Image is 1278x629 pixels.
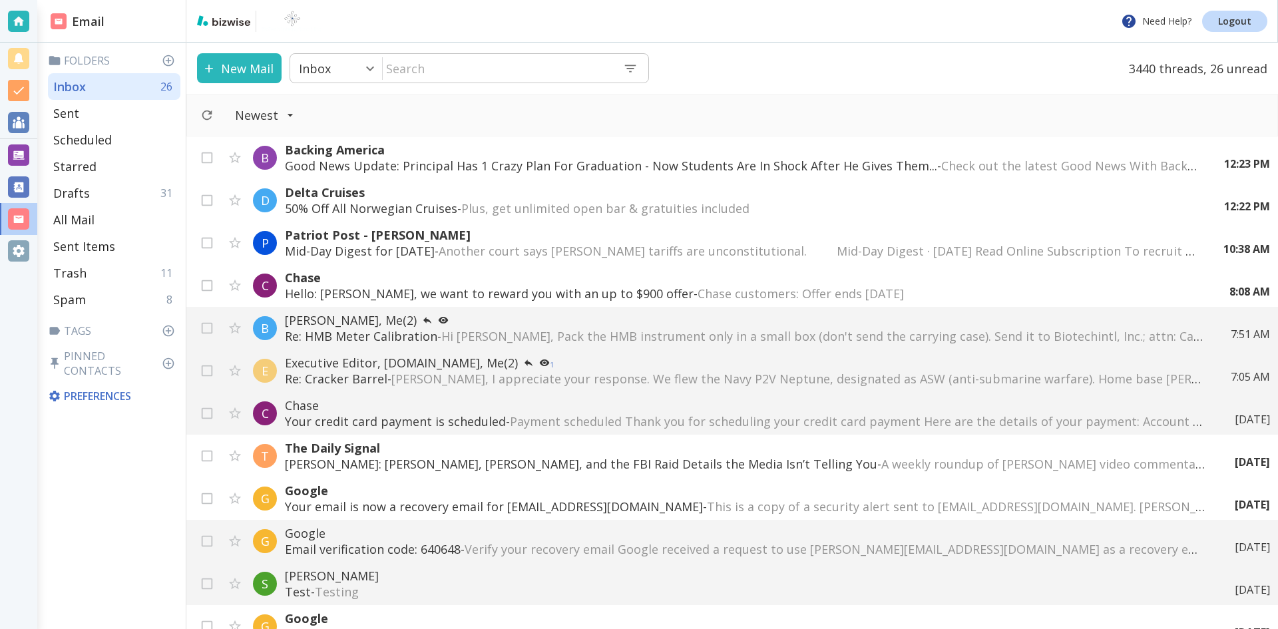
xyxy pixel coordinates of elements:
[261,533,270,549] p: G
[1235,497,1270,512] p: [DATE]
[1202,11,1267,32] a: Logout
[1121,53,1267,83] p: 3440 threads, 26 unread
[299,61,331,77] p: Inbox
[285,270,1203,286] p: Chase
[1224,156,1270,171] p: 12:23 PM
[550,361,554,368] p: 1
[261,491,270,507] p: G
[698,286,1173,302] span: Chase customers: Offer ends [DATE] ͏ ͏ ͏ ͏ ͏ ͏ ͏ ͏ ͏ ͏ ͏ ͏ ͏ ͏ ͏ ͏ ͏ ͏ ͏ ͏ ͏ ͏ ͏ ͏ ͏ ͏ ͏ ͏ ͏ ͏ ͏ ...
[1218,17,1251,26] p: Logout
[195,103,219,127] button: Refresh
[261,448,269,464] p: T
[534,355,559,371] button: 1
[48,100,180,126] div: Sent
[285,397,1208,413] p: Chase
[262,235,269,251] p: P
[262,11,323,32] img: BioTech International
[48,260,180,286] div: Trash11
[48,389,178,403] p: Preferences
[285,584,1208,600] p: Test -
[53,158,97,174] p: Starred
[1235,582,1270,597] p: [DATE]
[285,158,1197,174] p: Good News Update: Principal Has 1 Crazy Plan For Graduation - Now Students Are In Shock After He ...
[53,79,86,95] p: Inbox
[285,541,1208,557] p: Email verification code: 640648 -
[197,15,250,26] img: bizwise
[285,610,1208,626] p: Google
[53,105,79,121] p: Sent
[53,265,87,281] p: Trash
[222,101,308,130] button: Filter
[53,185,90,201] p: Drafts
[160,266,178,280] p: 11
[285,243,1197,259] p: Mid-Day Digest for [DATE] -
[1224,199,1270,214] p: 12:22 PM
[261,320,269,336] p: B
[1235,412,1270,427] p: [DATE]
[48,53,180,68] p: Folders
[48,323,180,338] p: Tags
[45,383,180,409] div: Preferences
[285,142,1197,158] p: Backing America
[1223,242,1270,256] p: 10:38 AM
[48,153,180,180] div: Starred
[285,456,1208,472] p: [PERSON_NAME]: [PERSON_NAME], [PERSON_NAME], and the FBI Raid Details the Media Isn’t Telling You -
[285,200,1197,216] p: 50% Off All Norwegian Cruises -
[285,483,1208,499] p: Google
[438,315,449,325] svg: Your most recent message has not been opened yet
[285,413,1208,429] p: Your credit card payment is scheduled -
[1235,455,1270,469] p: [DATE]
[48,126,180,153] div: Scheduled
[383,55,612,82] input: Search
[285,312,1204,328] p: [PERSON_NAME], Me (2)
[166,292,178,307] p: 8
[160,79,178,94] p: 26
[285,355,1204,371] p: Executive Editor, [DOMAIN_NAME], Me (2)
[262,363,268,379] p: E
[261,192,270,208] p: D
[285,328,1204,344] p: Re: HMB Meter Calibration -
[1235,540,1270,554] p: [DATE]
[53,132,112,148] p: Scheduled
[285,440,1208,456] p: The Daily Signal
[48,233,180,260] div: Sent Items
[285,184,1197,200] p: Delta Cruises
[53,212,95,228] p: All Mail
[53,292,86,308] p: Spam
[285,568,1208,584] p: [PERSON_NAME]
[48,73,180,100] div: Inbox26
[262,405,269,421] p: C
[1121,13,1191,29] p: Need Help?
[285,499,1208,515] p: Your email is now a recovery email for [EMAIL_ADDRESS][DOMAIN_NAME] -
[1229,284,1270,299] p: 8:08 AM
[315,584,359,600] span: Testing
[285,286,1203,302] p: Hello: [PERSON_NAME], we want to reward you with an up to $900 offer -
[262,278,269,294] p: C
[461,200,992,216] span: Plus, get unlimited open bar & gratuities included ͏ ͏ ͏ ͏ ͏ ͏ ͏ ͏ ͏ ͏ ͏ ͏ ͏ ͏ ͏ ͏ ͏ ͏ ͏ ͏ ͏ ͏ ͏ ...
[1231,327,1270,341] p: 7:51 AM
[51,13,67,29] img: DashboardSidebarEmail.svg
[160,186,178,200] p: 31
[51,13,105,31] h2: Email
[285,371,1204,387] p: Re: Cracker Barrel -
[1231,369,1270,384] p: 7:05 AM
[262,576,268,592] p: S
[48,349,180,378] p: Pinned Contacts
[285,525,1208,541] p: Google
[53,238,115,254] p: Sent Items
[261,150,269,166] p: B
[48,206,180,233] div: All Mail
[48,286,180,313] div: Spam8
[197,53,282,83] button: New Mail
[285,227,1197,243] p: Patriot Post - [PERSON_NAME]
[48,180,180,206] div: Drafts31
